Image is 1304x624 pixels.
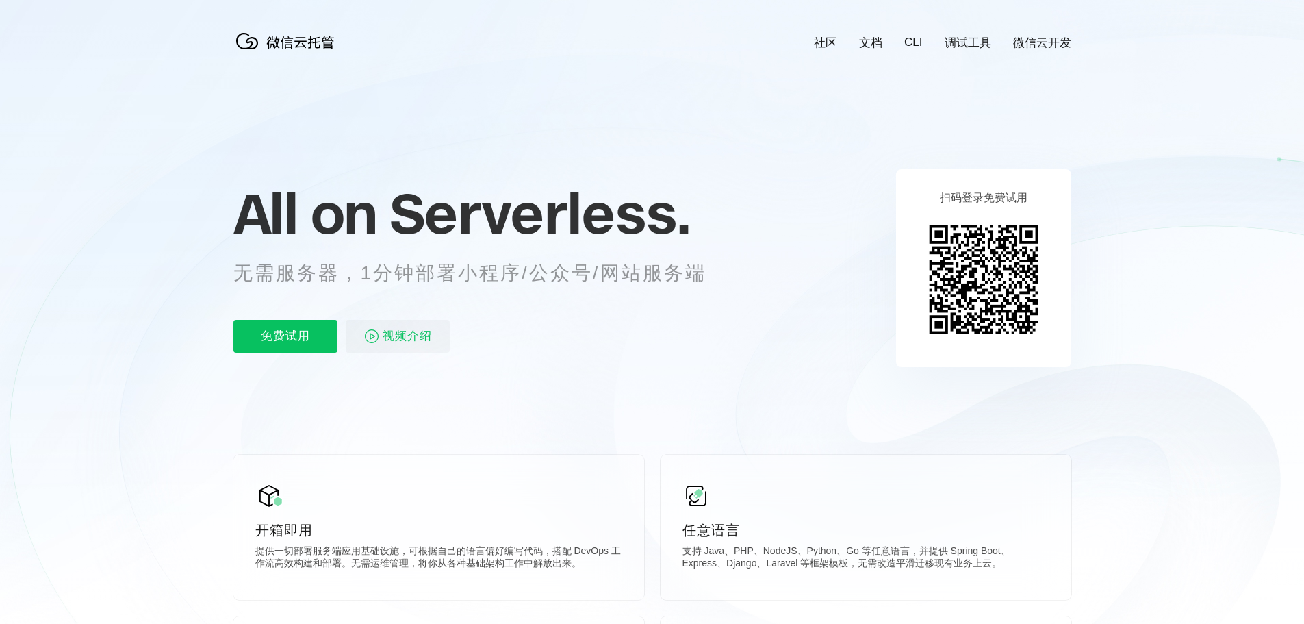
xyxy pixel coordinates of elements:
a: 社区 [814,35,837,51]
a: CLI [904,36,922,49]
p: 支持 Java、PHP、NodeJS、Python、Go 等任意语言，并提供 Spring Boot、Express、Django、Laravel 等框架模板，无需改造平滑迁移现有业务上云。 [682,545,1049,573]
a: 微信云托管 [233,45,343,57]
span: All on [233,179,376,247]
span: Serverless. [389,179,690,247]
p: 任意语言 [682,521,1049,540]
a: 文档 [859,35,882,51]
p: 免费试用 [233,320,337,353]
p: 提供一切部署服务端应用基础设施，可根据自己的语言偏好编写代码，搭配 DevOps 工作流高效构建和部署。无需运维管理，将你从各种基础架构工作中解放出来。 [255,545,622,573]
a: 调试工具 [945,35,991,51]
span: 视频介绍 [383,320,432,353]
p: 开箱即用 [255,521,622,540]
p: 无需服务器，1分钟部署小程序/公众号/网站服务端 [233,260,732,287]
p: 扫码登录免费试用 [940,191,1027,205]
img: 微信云托管 [233,27,343,55]
img: video_play.svg [363,328,380,345]
a: 微信云开发 [1013,35,1071,51]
